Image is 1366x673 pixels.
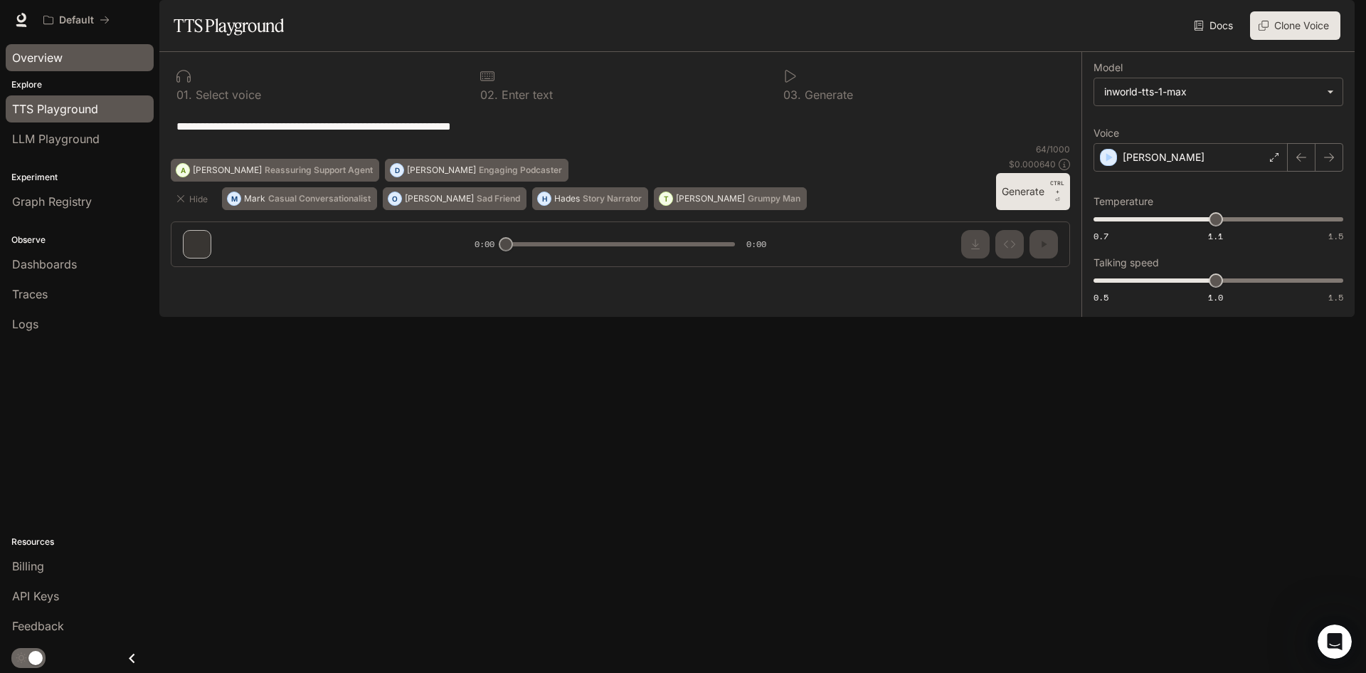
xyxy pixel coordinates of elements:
button: MMarkCasual Conversationalist [222,187,377,210]
p: Sad Friend [477,194,520,203]
p: Reassuring Support Agent [265,166,373,174]
p: Generate [801,89,853,100]
p: 64 / 1000 [1036,143,1070,155]
h1: TTS Playground [174,11,284,40]
p: Temperature [1094,197,1153,207]
span: 1.1 [1208,230,1223,242]
p: 0 3 . [783,89,801,100]
button: A[PERSON_NAME]Reassuring Support Agent [171,159,379,182]
p: [PERSON_NAME] [405,194,474,203]
p: Casual Conversationalist [268,194,371,203]
iframe: Intercom live chat [1318,625,1352,659]
p: [PERSON_NAME] [407,166,476,174]
button: Clone Voice [1250,11,1340,40]
p: $ 0.000640 [1009,158,1056,170]
button: HHadesStory Narrator [532,187,648,210]
button: Hide [171,187,216,210]
p: Talking speed [1094,258,1159,268]
div: M [228,187,240,210]
span: 0.5 [1094,291,1108,303]
div: inworld-tts-1-max [1104,85,1320,99]
p: Enter text [498,89,553,100]
span: 1.5 [1328,230,1343,242]
p: Default [59,14,94,26]
p: Voice [1094,128,1119,138]
button: GenerateCTRL +⏎ [996,173,1070,210]
div: T [660,187,672,210]
p: 0 2 . [480,89,498,100]
p: [PERSON_NAME] [193,166,262,174]
button: T[PERSON_NAME]Grumpy Man [654,187,807,210]
p: Model [1094,63,1123,73]
div: D [391,159,403,182]
p: [PERSON_NAME] [1123,150,1204,165]
a: Docs [1191,11,1239,40]
button: D[PERSON_NAME]Engaging Podcaster [385,159,568,182]
p: Select voice [192,89,261,100]
p: CTRL + [1050,179,1064,196]
div: inworld-tts-1-max [1094,78,1343,105]
p: ⏎ [1050,179,1064,204]
p: 0 1 . [176,89,192,100]
div: O [388,187,401,210]
p: Mark [244,194,265,203]
span: 0.7 [1094,230,1108,242]
button: O[PERSON_NAME]Sad Friend [383,187,526,210]
button: All workspaces [37,6,116,34]
p: [PERSON_NAME] [676,194,745,203]
div: H [538,187,551,210]
p: Hades [554,194,580,203]
div: A [176,159,189,182]
p: Grumpy Man [748,194,800,203]
p: Engaging Podcaster [479,166,562,174]
p: Story Narrator [583,194,642,203]
span: 1.5 [1328,291,1343,303]
span: 1.0 [1208,291,1223,303]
